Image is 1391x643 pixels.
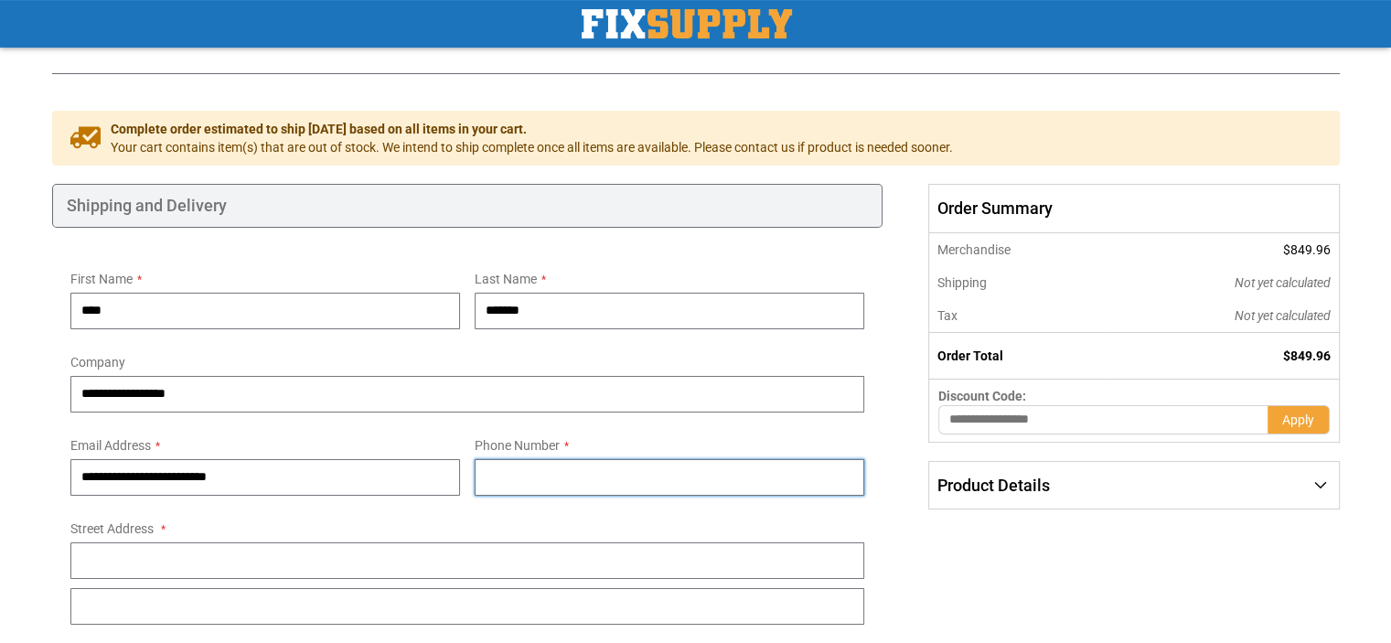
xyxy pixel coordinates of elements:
[111,120,953,138] span: Complete order estimated to ship [DATE] based on all items in your cart.
[1283,348,1331,363] span: $849.96
[937,275,987,290] span: Shipping
[582,9,792,38] a: store logo
[1235,275,1331,290] span: Not yet calculated
[1235,308,1331,323] span: Not yet calculated
[582,9,792,38] img: Fix Industrial Supply
[70,272,133,286] span: First Name
[70,355,125,370] span: Company
[475,438,560,453] span: Phone Number
[1282,413,1314,427] span: Apply
[1268,405,1330,434] button: Apply
[70,438,151,453] span: Email Address
[475,272,537,286] span: Last Name
[1283,242,1331,257] span: $849.96
[929,299,1111,333] th: Tax
[938,389,1026,403] span: Discount Code:
[70,521,154,536] span: Street Address
[52,184,883,228] div: Shipping and Delivery
[937,476,1050,495] span: Product Details
[929,233,1111,266] th: Merchandise
[52,15,1340,55] h1: Check Out
[937,348,1003,363] strong: Order Total
[928,184,1339,233] span: Order Summary
[111,138,953,156] span: Your cart contains item(s) that are out of stock. We intend to ship complete once all items are a...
